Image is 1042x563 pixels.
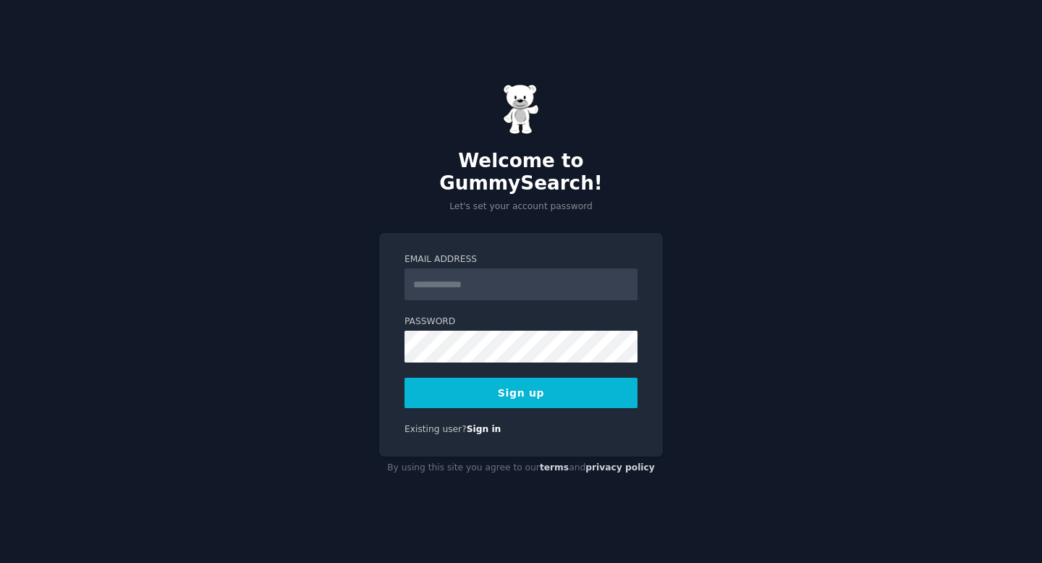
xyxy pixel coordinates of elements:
label: Email Address [404,253,638,266]
a: terms [540,462,569,473]
img: Gummy Bear [503,84,539,135]
a: privacy policy [585,462,655,473]
h2: Welcome to GummySearch! [379,150,663,195]
label: Password [404,316,638,329]
a: Sign in [467,424,501,434]
p: Let's set your account password [379,200,663,213]
span: Existing user? [404,424,467,434]
div: By using this site you agree to our and [379,457,663,480]
button: Sign up [404,378,638,408]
